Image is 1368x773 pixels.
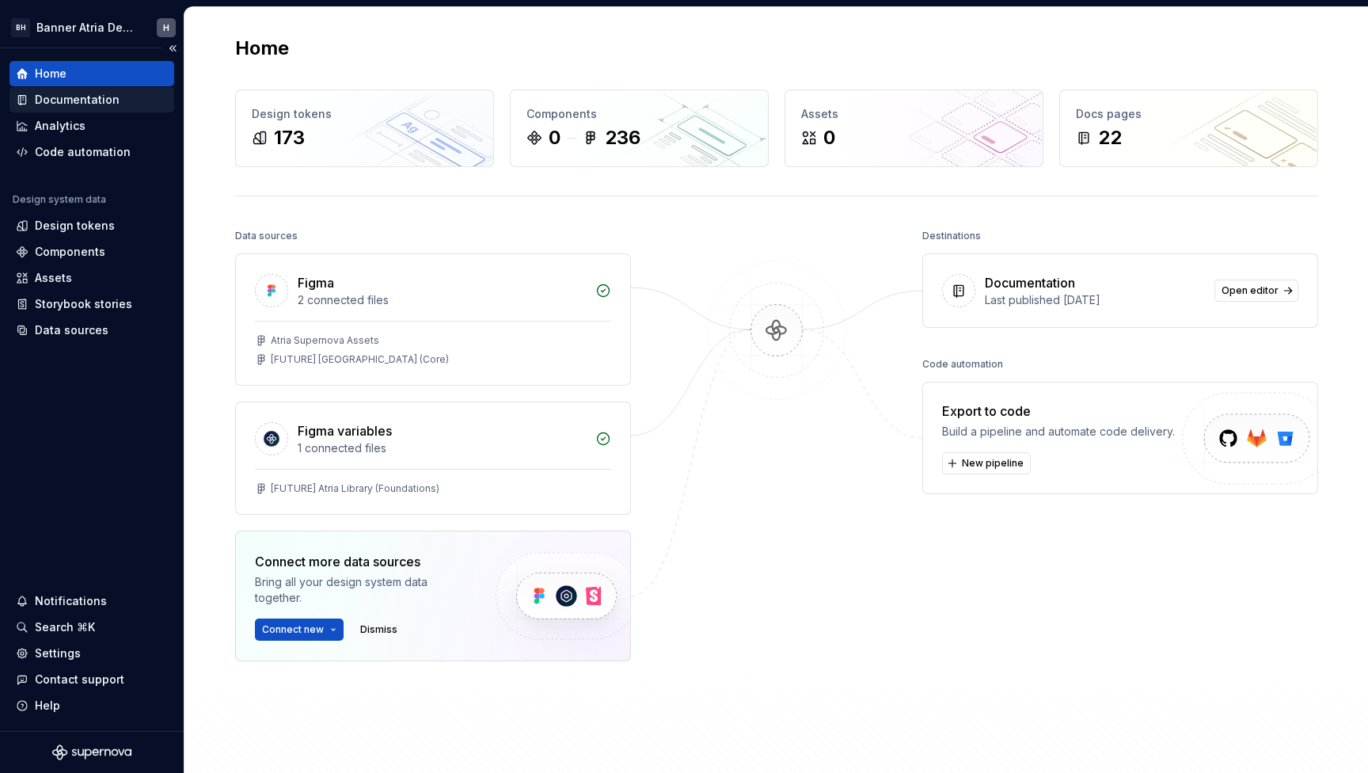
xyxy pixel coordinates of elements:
[35,672,124,687] div: Contact support
[985,273,1075,292] div: Documentation
[823,125,835,150] div: 0
[35,296,132,312] div: Storybook stories
[35,270,72,286] div: Assets
[1076,106,1301,122] div: Docs pages
[35,698,60,714] div: Help
[35,619,95,635] div: Search ⌘K
[255,619,344,641] button: Connect new
[161,37,184,59] button: Collapse sidebar
[510,89,769,167] a: Components0236
[35,645,81,661] div: Settings
[9,667,174,692] button: Contact support
[9,588,174,614] button: Notifications
[271,353,449,366] div: [FUTURE] [GEOGRAPHIC_DATA] (Core)
[9,61,174,86] a: Home
[985,292,1205,308] div: Last published [DATE]
[163,21,169,34] div: H
[298,292,586,308] div: 2 connected files
[9,139,174,165] a: Code automation
[526,106,752,122] div: Components
[235,402,631,515] a: Figma variables1 connected files[FUTURE] Atria Library (Foundations)
[235,225,298,247] div: Data sources
[35,322,108,338] div: Data sources
[942,402,1175,421] div: Export to code
[9,239,174,265] a: Components
[942,452,1031,474] button: New pipeline
[35,244,105,260] div: Components
[35,118,85,134] div: Analytics
[549,125,560,150] div: 0
[1222,284,1279,297] span: Open editor
[9,265,174,291] a: Assets
[785,89,1043,167] a: Assets0
[235,36,289,61] h2: Home
[298,421,392,440] div: Figma variables
[9,318,174,343] a: Data sources
[235,253,631,386] a: Figma2 connected filesAtria Supernova Assets[FUTURE] [GEOGRAPHIC_DATA] (Core)
[255,574,469,606] div: Bring all your design system data together.
[13,193,106,206] div: Design system data
[252,106,477,122] div: Design tokens
[235,89,494,167] a: Design tokens173
[9,641,174,666] a: Settings
[1098,125,1122,150] div: 22
[9,113,174,139] a: Analytics
[11,18,30,37] div: BH
[360,623,397,636] span: Dismiss
[922,353,1003,375] div: Code automation
[298,440,586,456] div: 1 connected files
[52,744,131,760] svg: Supernova Logo
[298,273,334,292] div: Figma
[262,623,324,636] span: Connect new
[922,225,981,247] div: Destinations
[255,552,469,571] div: Connect more data sources
[9,615,174,640] button: Search ⌘K
[9,213,174,238] a: Design tokens
[9,87,174,112] a: Documentation
[35,92,120,108] div: Documentation
[35,593,107,609] div: Notifications
[605,125,640,150] div: 236
[9,291,174,317] a: Storybook stories
[271,334,379,347] div: Atria Supernova Assets
[353,619,405,641] button: Dismiss
[271,482,439,495] div: [FUTURE] Atria Library (Foundations)
[3,10,180,44] button: BHBanner Atria Design SystemH
[962,457,1024,470] span: New pipeline
[35,218,115,234] div: Design tokens
[35,144,131,160] div: Code automation
[1059,89,1318,167] a: Docs pages22
[9,693,174,718] button: Help
[274,125,305,150] div: 173
[801,106,1027,122] div: Assets
[1214,280,1298,302] a: Open editor
[942,424,1175,440] div: Build a pipeline and automate code delivery.
[36,20,138,36] div: Banner Atria Design System
[35,66,66,82] div: Home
